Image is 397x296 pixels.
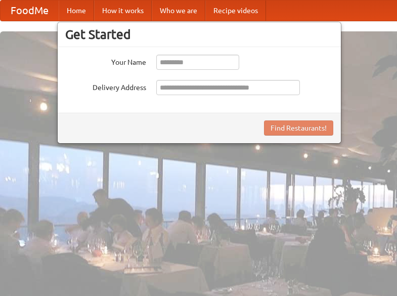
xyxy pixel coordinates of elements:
[205,1,266,21] a: Recipe videos
[94,1,152,21] a: How it works
[65,80,146,93] label: Delivery Address
[65,27,333,42] h3: Get Started
[59,1,94,21] a: Home
[152,1,205,21] a: Who we are
[65,55,146,67] label: Your Name
[264,120,333,136] button: Find Restaurants!
[1,1,59,21] a: FoodMe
